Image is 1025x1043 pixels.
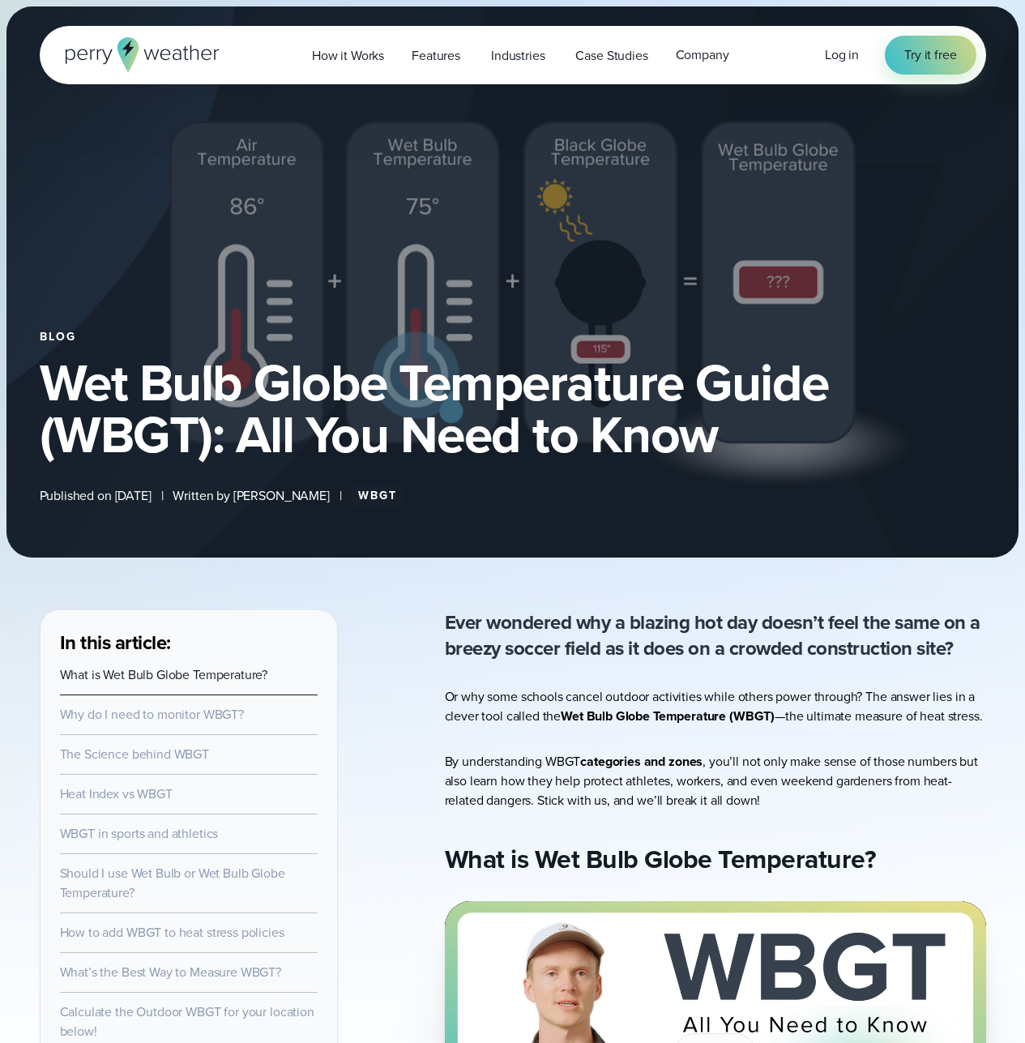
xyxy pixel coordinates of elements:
[561,707,775,725] strong: Wet Bulb Globe Temperature (WBGT)
[298,39,398,72] a: How it Works
[60,784,173,803] a: Heat Index vs WBGT
[412,46,460,66] span: Features
[885,36,976,75] a: Try it free
[491,46,545,66] span: Industries
[60,665,268,684] a: What is Wet Bulb Globe Temperature?
[60,963,282,981] a: What’s the Best Way to Measure WBGT?
[60,864,285,902] a: Should I use Wet Bulb or Wet Bulb Globe Temperature?
[445,843,986,875] h2: What is Wet Bulb Globe Temperature?
[60,824,219,843] a: WBGT in sports and athletics
[173,486,329,506] span: Written by [PERSON_NAME]
[312,46,384,66] span: How it Works
[904,45,956,65] span: Try it free
[676,45,729,65] span: Company
[60,1002,314,1041] a: Calculate the Outdoor WBGT for your location below!
[445,687,986,726] p: Or why some schools cancel outdoor activities while others power through? The answer lies in a cl...
[60,705,244,724] a: Why do I need to monitor WBGT?
[60,745,209,763] a: The Science behind WBGT
[575,46,647,66] span: Case Studies
[825,45,859,64] span: Log in
[580,752,703,771] strong: categories and zones
[340,486,342,506] span: |
[161,486,164,506] span: |
[40,357,986,460] h1: Wet Bulb Globe Temperature Guide (WBGT): All You Need to Know
[40,331,986,344] div: Blog
[445,609,986,661] p: Ever wondered why a blazing hot day doesn’t feel the same on a breezy soccer field as it does on ...
[40,486,152,506] span: Published on [DATE]
[60,630,318,656] h3: In this article:
[562,39,661,72] a: Case Studies
[352,486,404,506] a: WBGT
[60,923,284,942] a: How to add WBGT to heat stress policies
[445,752,986,810] p: By understanding WBGT , you’ll not only make sense of those numbers but also learn how they help ...
[825,45,859,65] a: Log in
